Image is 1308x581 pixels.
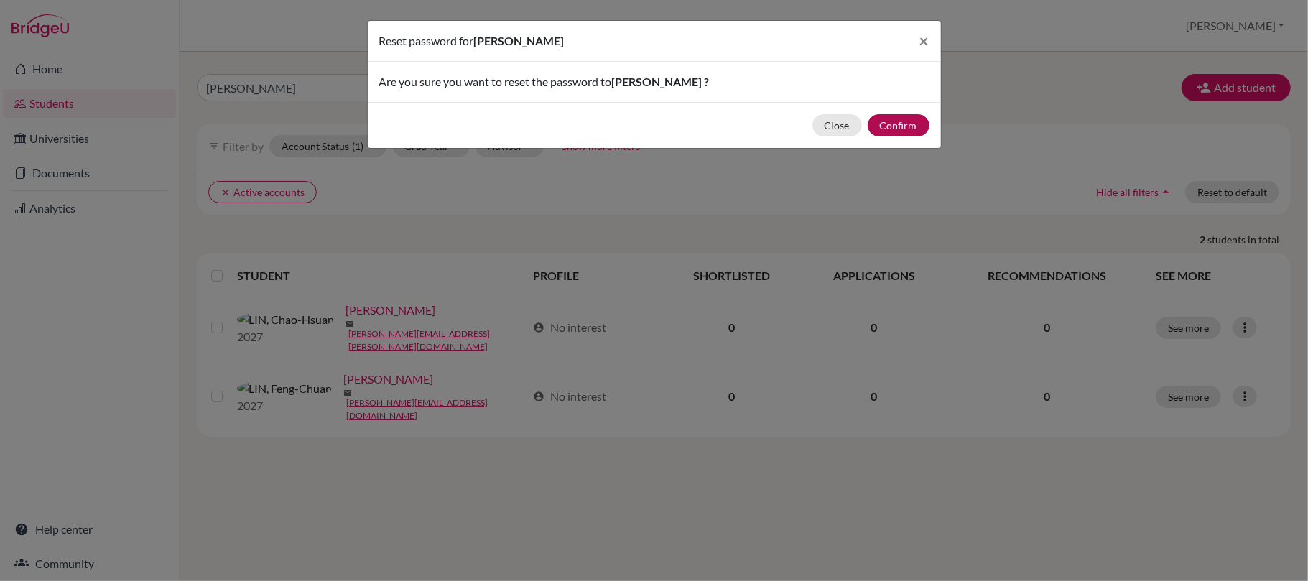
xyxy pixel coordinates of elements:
[612,75,710,88] span: [PERSON_NAME] ?
[868,114,929,136] button: Confirm
[812,114,862,136] button: Close
[379,34,474,47] span: Reset password for
[919,30,929,51] span: ×
[474,34,565,47] span: [PERSON_NAME]
[379,73,929,90] p: Are you sure you want to reset the password to
[908,21,941,61] button: Close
